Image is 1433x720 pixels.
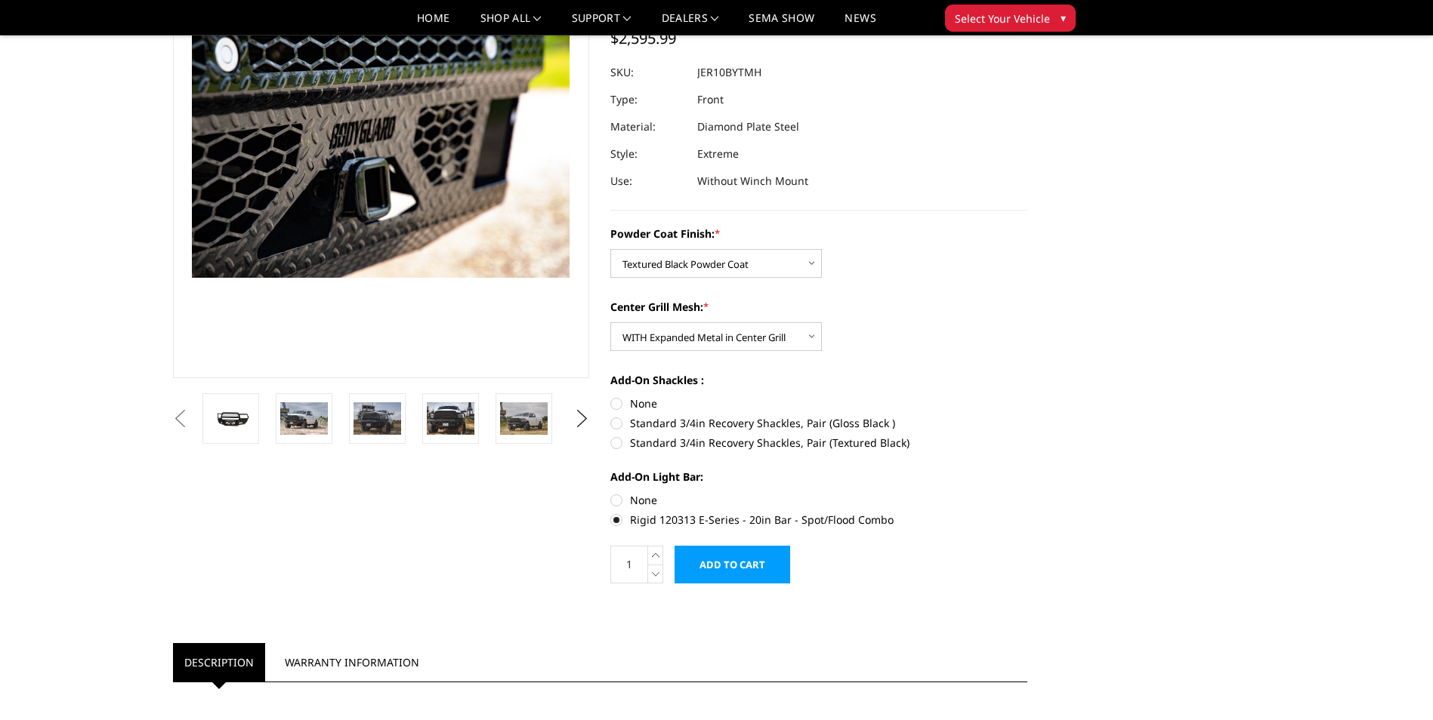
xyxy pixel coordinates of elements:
label: Standard 3/4in Recovery Shackles, Pair (Textured Black) [610,435,1027,451]
label: Standard 3/4in Recovery Shackles, Pair (Gloss Black ) [610,415,1027,431]
img: 2010-2018 Ram 2500-3500 - FT Series - Extreme Front Bumper [427,402,474,434]
dt: Use: [610,168,686,195]
img: 2010-2018 Ram 2500-3500 - FT Series - Extreme Front Bumper [500,402,548,434]
dd: Without Winch Mount [697,168,808,195]
a: Home [417,13,449,35]
label: Center Grill Mesh: [610,299,1027,315]
label: Rigid 120313 E-Series - 20in Bar - Spot/Flood Combo [610,512,1027,528]
span: $2,595.99 [610,28,676,48]
img: 2010-2018 Ram 2500-3500 - FT Series - Extreme Front Bumper [354,402,401,434]
a: Warranty Information [273,643,431,682]
button: Select Your Vehicle [945,5,1076,32]
a: Dealers [662,13,719,35]
iframe: Chat Widget [1357,648,1433,720]
label: Add-On Shackles : [610,372,1027,388]
a: Support [572,13,632,35]
span: ▾ [1061,10,1066,26]
dt: Material: [610,113,686,140]
a: News [845,13,876,35]
img: 2010-2018 Ram 2500-3500 - FT Series - Extreme Front Bumper [280,402,328,434]
label: None [610,492,1027,508]
a: shop all [480,13,542,35]
dd: JER10BYTMH [697,59,761,86]
label: None [610,395,1027,411]
label: Add-On Light Bar: [610,469,1027,485]
dt: SKU: [610,59,686,86]
a: Description [173,643,265,682]
a: SEMA Show [749,13,814,35]
dt: Style: [610,140,686,168]
dd: Diamond Plate Steel [697,113,799,140]
input: Add to Cart [675,546,790,583]
dt: Type: [610,86,686,113]
button: Previous [169,408,192,430]
dd: Extreme [697,140,739,168]
span: Select Your Vehicle [955,11,1050,26]
button: Next [570,408,593,430]
label: Powder Coat Finish: [610,226,1027,242]
dd: Front [697,86,724,113]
